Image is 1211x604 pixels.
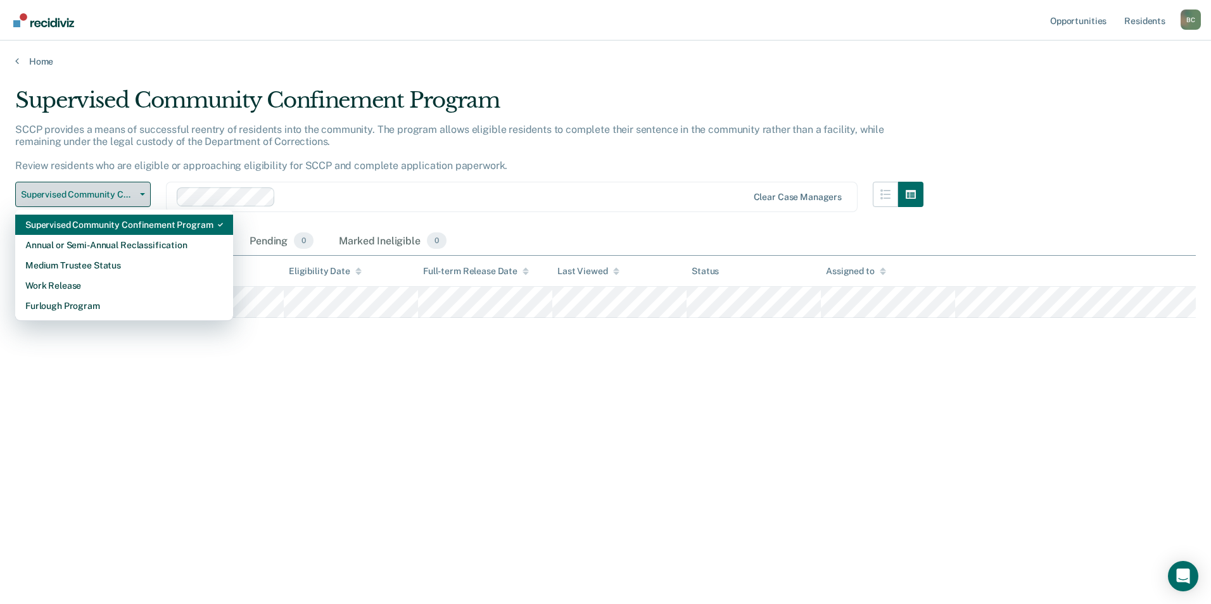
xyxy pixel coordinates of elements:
[25,296,223,316] div: Furlough Program
[1168,561,1198,591] div: Open Intercom Messenger
[25,255,223,275] div: Medium Trustee Status
[247,227,316,255] div: Pending0
[826,266,885,277] div: Assigned to
[289,266,362,277] div: Eligibility Date
[1181,9,1201,30] div: B C
[15,87,923,123] div: Supervised Community Confinement Program
[423,266,529,277] div: Full-term Release Date
[336,227,449,255] div: Marked Ineligible0
[15,56,1196,67] a: Home
[13,13,74,27] img: Recidiviz
[427,232,447,249] span: 0
[1181,9,1201,30] button: Profile dropdown button
[25,235,223,255] div: Annual or Semi-Annual Reclassification
[692,266,719,277] div: Status
[754,192,842,203] div: Clear case managers
[557,266,619,277] div: Last Viewed
[25,215,223,235] div: Supervised Community Confinement Program
[21,189,135,200] span: Supervised Community Confinement Program
[25,275,223,296] div: Work Release
[15,123,884,172] p: SCCP provides a means of successful reentry of residents into the community. The program allows e...
[294,232,314,249] span: 0
[15,182,151,207] button: Supervised Community Confinement Program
